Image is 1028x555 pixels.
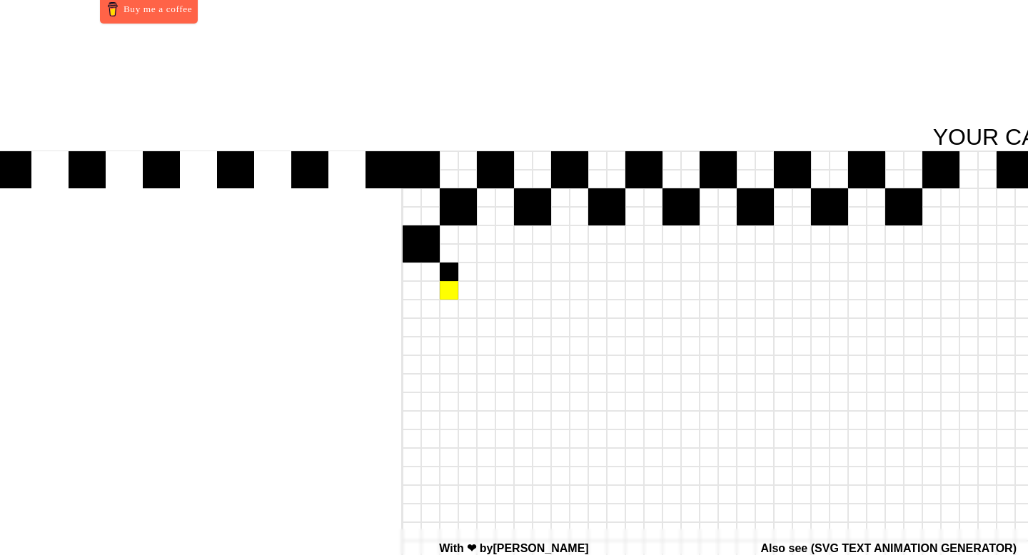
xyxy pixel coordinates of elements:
span: Also see ( ) [760,542,1017,554]
a: SVG TEXT ANIMATION GENERATOR [815,542,1013,554]
span: Buy me a coffee [124,2,192,16]
img: Buy me a coffee [106,2,120,16]
a: [PERSON_NAME] [493,542,588,554]
span: love [467,542,476,554]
